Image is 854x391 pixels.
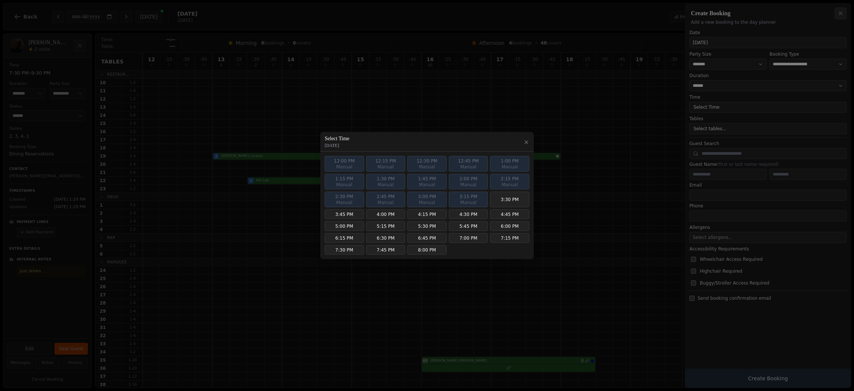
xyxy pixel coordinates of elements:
button: 7:45 PM [366,245,406,255]
button: 7:00 PM [449,233,488,243]
button: 2:15 PMManual [490,174,529,190]
button: 6:45 PM [407,233,447,243]
span: Manual [453,164,484,170]
button: 4:30 PM [449,210,488,219]
button: 3:15 PMManual [449,192,488,207]
button: 4:00 PM [366,210,406,219]
button: 12:30 PMManual [407,156,447,172]
button: 3:00 PMManual [407,192,447,207]
button: 5:30 PM [407,221,447,231]
span: Manual [329,200,360,206]
button: 7:30 PM [325,245,364,255]
button: 1:15 PMManual [325,174,364,190]
span: Manual [453,182,484,188]
span: Manual [370,164,401,170]
span: Manual [494,164,525,170]
span: Manual [453,200,484,206]
span: Manual [370,182,401,188]
button: 1:45 PMManual [407,174,447,190]
button: 2:30 PMManual [325,192,364,207]
button: 12:45 PMManual [449,156,488,172]
button: 8:00 PM [407,245,447,255]
span: Manual [411,182,443,188]
button: 5:00 PM [325,221,364,231]
button: 7:15 PM [490,233,529,243]
button: 6:15 PM [325,233,364,243]
p: [DATE] [325,142,350,148]
button: 1:30 PMManual [366,174,406,190]
h3: Select Time [325,135,350,142]
span: Manual [411,200,443,206]
button: 6:30 PM [366,233,406,243]
span: Manual [411,164,443,170]
span: Manual [370,200,401,206]
button: 1:00 PMManual [490,156,529,172]
button: 5:15 PM [366,221,406,231]
button: 2:00 PMManual [449,174,488,190]
button: 3:45 PM [325,210,364,219]
button: 4:45 PM [490,210,529,219]
span: Manual [494,182,525,188]
button: 5:45 PM [449,221,488,231]
span: Manual [329,182,360,188]
button: 12:15 PMManual [366,156,406,172]
span: Manual [329,164,360,170]
button: 3:30 PM [490,192,529,207]
button: 12:00 PMManual [325,156,364,172]
button: 2:45 PMManual [366,192,406,207]
button: 4:15 PM [407,210,447,219]
button: 6:00 PM [490,221,529,231]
